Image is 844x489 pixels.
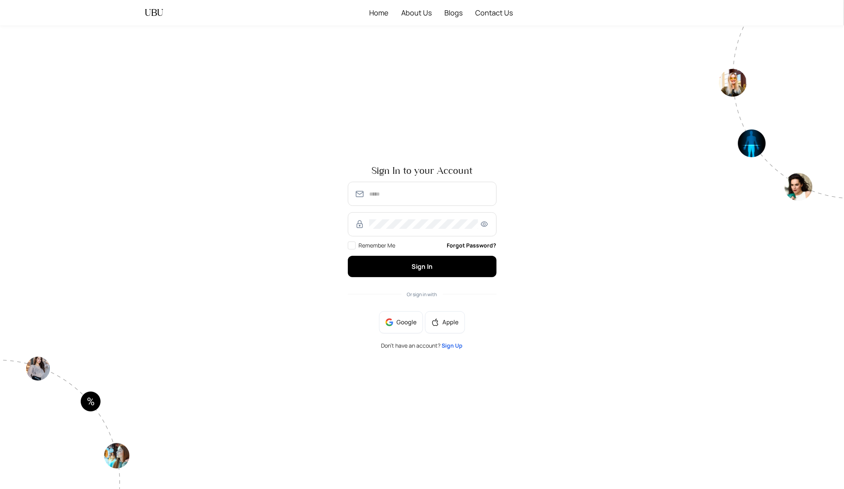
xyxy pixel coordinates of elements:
span: Google [396,318,417,327]
span: Remember Me [359,242,396,249]
img: RzWbU6KsXbv8M5bTtlu7p38kHlzSfb4MlcTUAAAAASUVORK5CYII= [355,219,364,229]
span: Sign In to your Account [348,166,497,175]
span: Sign In [412,262,432,271]
button: appleApple [425,311,465,333]
img: SmmOVPU3il4LzjOz1YszJ8A9TzvK+6qU9RAAAAAElFTkSuQmCC [355,189,364,199]
span: Or sign in with [407,291,437,298]
span: eye [480,221,489,228]
button: Google [379,311,423,333]
span: Don’t have an account? [381,343,463,348]
span: apple [431,318,439,326]
a: Forgot Password? [447,241,496,250]
img: google-BnAmSPDJ.png [385,318,393,326]
span: Apple [442,318,459,327]
button: Sign In [348,256,497,277]
a: Sign Up [442,342,463,349]
img: authpagecirlce2-Tt0rwQ38.png [719,25,844,201]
